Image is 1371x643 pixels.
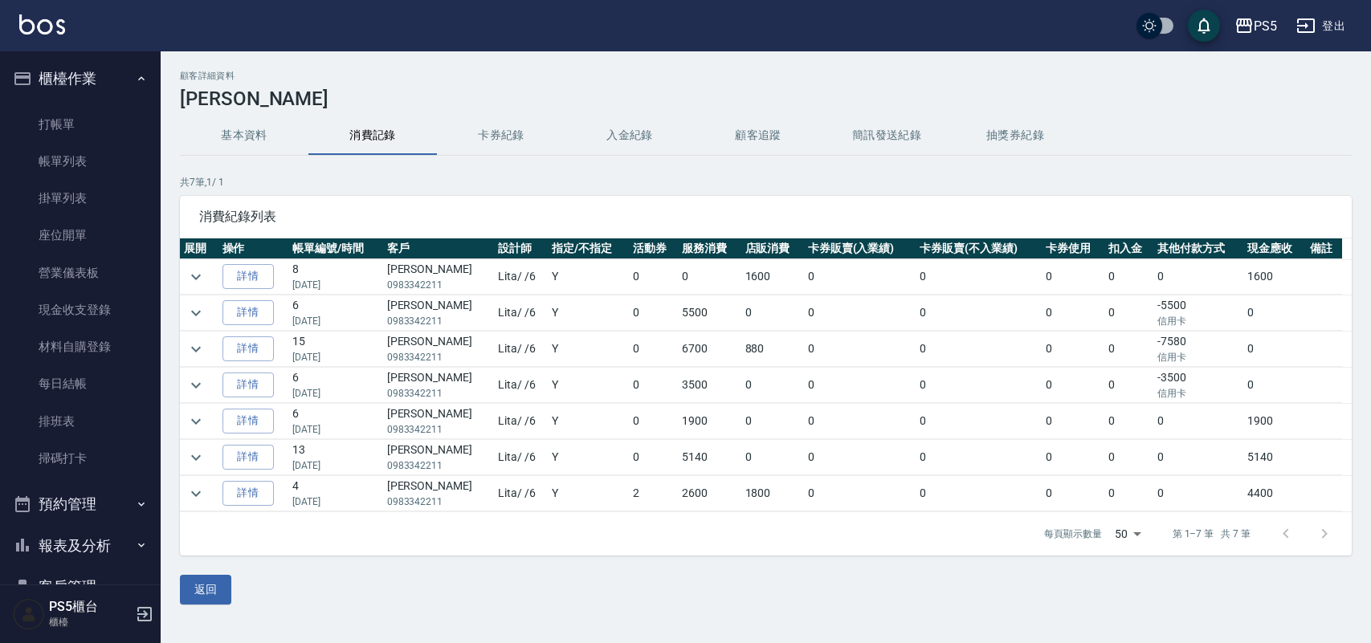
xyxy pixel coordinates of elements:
button: expand row [184,482,208,506]
p: 0983342211 [387,350,490,364]
button: 簡訊發送紀錄 [822,116,951,155]
td: Lita / /6 [494,476,548,511]
p: 0983342211 [387,458,490,473]
td: [PERSON_NAME] [383,259,494,295]
button: 返回 [180,575,231,604]
td: 0 [741,440,804,475]
p: 0983342211 [387,386,490,401]
td: 1900 [678,404,741,439]
td: [PERSON_NAME] [383,404,494,439]
td: 0 [916,476,1041,511]
button: expand row [184,409,208,433]
td: 0 [678,259,741,295]
td: 0 [1153,440,1242,475]
td: Y [548,259,629,295]
p: 0983342211 [387,314,490,328]
p: 信用卡 [1157,386,1238,401]
td: 0 [916,332,1041,367]
a: 詳情 [222,445,274,470]
td: 0 [804,332,916,367]
td: [PERSON_NAME] [383,440,494,475]
a: 詳情 [222,336,274,361]
td: 0 [1042,332,1104,367]
th: 指定/不指定 [548,238,629,259]
td: -7580 [1153,332,1242,367]
td: 6700 [678,332,741,367]
th: 卡券販賣(入業績) [804,238,916,259]
a: 詳情 [222,264,274,289]
td: 0 [629,332,679,367]
td: 0 [1104,404,1154,439]
td: 5500 [678,295,741,331]
td: 0 [1104,295,1154,331]
p: [DATE] [292,458,378,473]
p: 共 7 筆, 1 / 1 [180,175,1352,189]
td: 0 [1104,368,1154,403]
td: 0 [1243,332,1306,367]
td: Lita / /6 [494,368,548,403]
td: -3500 [1153,368,1242,403]
p: 0983342211 [387,278,490,292]
p: [DATE] [292,422,378,437]
span: 消費紀錄列表 [199,209,1332,225]
td: 0 [1104,476,1154,511]
td: Y [548,440,629,475]
a: 詳情 [222,409,274,433]
td: 1600 [741,259,804,295]
a: 詳情 [222,372,274,397]
td: 0 [1104,332,1154,367]
td: 0 [1042,259,1104,295]
td: [PERSON_NAME] [383,476,494,511]
button: 預約管理 [6,483,154,525]
a: 掃碼打卡 [6,440,154,477]
p: 第 1–7 筆 共 7 筆 [1173,527,1251,541]
button: 基本資料 [180,116,308,155]
td: Lita / /6 [494,332,548,367]
th: 設計師 [494,238,548,259]
button: expand row [184,301,208,325]
button: expand row [184,265,208,289]
img: Logo [19,14,65,35]
th: 操作 [218,238,289,259]
td: 0 [629,404,679,439]
th: 服務消費 [678,238,741,259]
td: 0 [916,440,1041,475]
p: [DATE] [292,494,378,509]
td: 0 [1153,259,1242,295]
td: 0 [804,259,916,295]
p: 每頁顯示數量 [1044,527,1102,541]
h5: PS5櫃台 [49,599,131,615]
button: expand row [184,446,208,470]
div: 50 [1108,512,1147,556]
td: 0 [629,259,679,295]
th: 備註 [1306,238,1342,259]
td: 0 [1104,440,1154,475]
td: 6 [288,295,382,331]
th: 客戶 [383,238,494,259]
h3: [PERSON_NAME] [180,87,1352,110]
td: 6 [288,404,382,439]
th: 店販消費 [741,238,804,259]
td: 0 [804,295,916,331]
td: 0 [1243,368,1306,403]
td: Lita / /6 [494,440,548,475]
p: 櫃檯 [49,615,131,629]
td: Y [548,332,629,367]
td: 0 [1153,476,1242,511]
td: 0 [804,404,916,439]
td: 4 [288,476,382,511]
button: 入金紀錄 [565,116,694,155]
td: 6 [288,368,382,403]
td: 0 [916,368,1041,403]
p: 信用卡 [1157,314,1238,328]
a: 材料自購登錄 [6,328,154,365]
td: 3500 [678,368,741,403]
p: 0983342211 [387,422,490,437]
td: Lita / /6 [494,259,548,295]
td: 0 [804,476,916,511]
button: 客戶管理 [6,566,154,608]
th: 現金應收 [1243,238,1306,259]
td: 0 [629,368,679,403]
p: 信用卡 [1157,350,1238,364]
th: 其他付款方式 [1153,238,1242,259]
